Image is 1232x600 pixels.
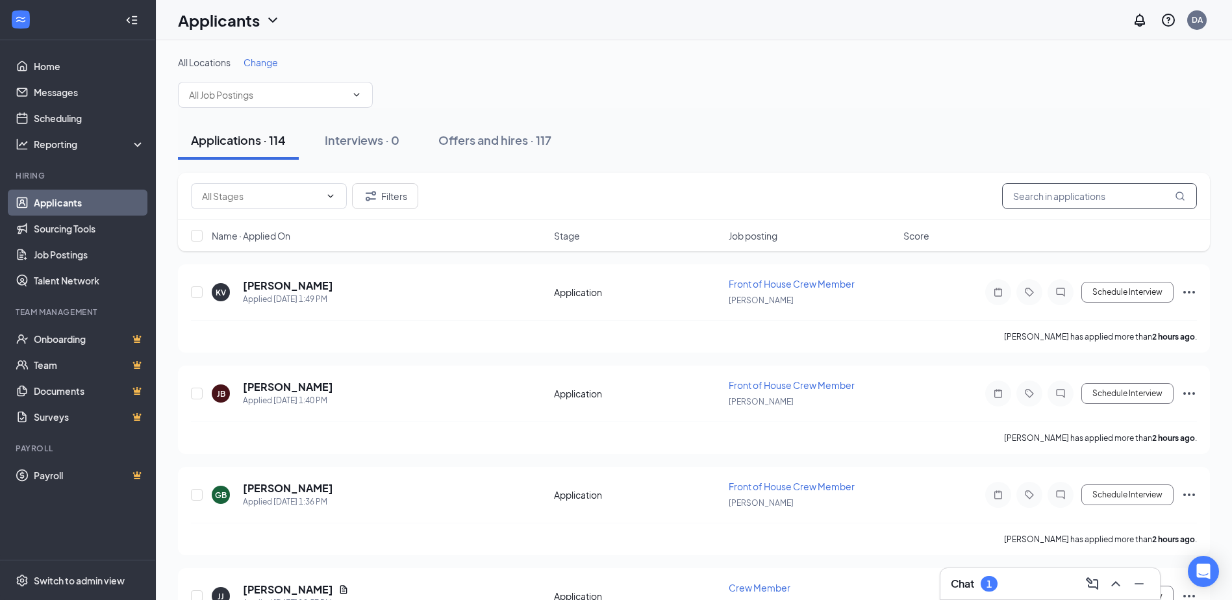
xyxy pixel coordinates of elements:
div: Applied [DATE] 1:40 PM [243,394,333,407]
p: [PERSON_NAME] has applied more than . [1004,331,1197,342]
span: [PERSON_NAME] [729,397,794,406]
div: Application [554,286,721,299]
a: Talent Network [34,268,145,294]
p: [PERSON_NAME] has applied more than . [1004,534,1197,545]
button: Schedule Interview [1081,282,1174,303]
svg: ChatInactive [1053,388,1068,399]
svg: Note [990,490,1006,500]
svg: ChatInactive [1053,287,1068,297]
div: Offers and hires · 117 [438,132,551,148]
a: TeamCrown [34,352,145,378]
h5: [PERSON_NAME] [243,481,333,495]
a: Job Postings [34,242,145,268]
svg: WorkstreamLogo [14,13,27,26]
span: Front of House Crew Member [729,379,855,391]
a: PayrollCrown [34,462,145,488]
input: All Job Postings [189,88,346,102]
div: Team Management [16,306,142,318]
span: Stage [554,229,580,242]
svg: Ellipses [1181,487,1197,503]
span: Front of House Crew Member [729,278,855,290]
a: Home [34,53,145,79]
button: Schedule Interview [1081,383,1174,404]
input: Search in applications [1002,183,1197,209]
div: DA [1192,14,1203,25]
div: 1 [987,579,992,590]
a: Messages [34,79,145,105]
button: ComposeMessage [1082,573,1103,594]
svg: ChatInactive [1053,490,1068,500]
svg: Minimize [1131,576,1147,592]
div: JB [217,388,225,399]
span: [PERSON_NAME] [729,295,794,305]
div: Applied [DATE] 1:36 PM [243,495,333,508]
b: 2 hours ago [1152,433,1195,443]
div: Application [554,387,721,400]
p: [PERSON_NAME] has applied more than . [1004,432,1197,444]
a: DocumentsCrown [34,378,145,404]
div: GB [215,490,227,501]
input: All Stages [202,189,320,203]
svg: ChevronDown [265,12,281,28]
svg: Filter [363,188,379,204]
div: Application [554,488,721,501]
svg: ChevronUp [1108,576,1124,592]
svg: ChevronDown [325,191,336,201]
svg: MagnifyingGlass [1175,191,1185,201]
b: 2 hours ago [1152,332,1195,342]
button: Schedule Interview [1081,484,1174,505]
svg: Collapse [125,14,138,27]
div: Interviews · 0 [325,132,399,148]
a: Scheduling [34,105,145,131]
svg: Analysis [16,138,29,151]
div: KV [216,287,226,298]
span: All Locations [178,56,231,68]
a: SurveysCrown [34,404,145,430]
svg: Document [338,584,349,595]
span: Job posting [729,229,777,242]
b: 2 hours ago [1152,534,1195,544]
svg: Tag [1022,490,1037,500]
span: [PERSON_NAME] [729,498,794,508]
svg: QuestionInfo [1161,12,1176,28]
span: Crew Member [729,582,790,594]
svg: Tag [1022,287,1037,297]
span: Score [903,229,929,242]
h5: [PERSON_NAME] [243,380,333,394]
button: Filter Filters [352,183,418,209]
button: Minimize [1129,573,1150,594]
div: Hiring [16,170,142,181]
svg: Ellipses [1181,284,1197,300]
div: Switch to admin view [34,574,125,587]
svg: Settings [16,574,29,587]
a: Sourcing Tools [34,216,145,242]
svg: ComposeMessage [1085,576,1100,592]
div: Open Intercom Messenger [1188,556,1219,587]
h1: Applicants [178,9,260,31]
button: ChevronUp [1105,573,1126,594]
div: Applications · 114 [191,132,286,148]
svg: Note [990,388,1006,399]
span: Change [244,56,278,68]
a: Applicants [34,190,145,216]
span: Front of House Crew Member [729,481,855,492]
svg: Note [990,287,1006,297]
svg: Notifications [1132,12,1148,28]
svg: Ellipses [1181,386,1197,401]
a: OnboardingCrown [34,326,145,352]
span: Name · Applied On [212,229,290,242]
h5: [PERSON_NAME] [243,582,333,597]
h3: Chat [951,577,974,591]
div: Payroll [16,443,142,454]
div: Applied [DATE] 1:49 PM [243,293,333,306]
div: Reporting [34,138,145,151]
svg: Tag [1022,388,1037,399]
h5: [PERSON_NAME] [243,279,333,293]
svg: ChevronDown [351,90,362,100]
